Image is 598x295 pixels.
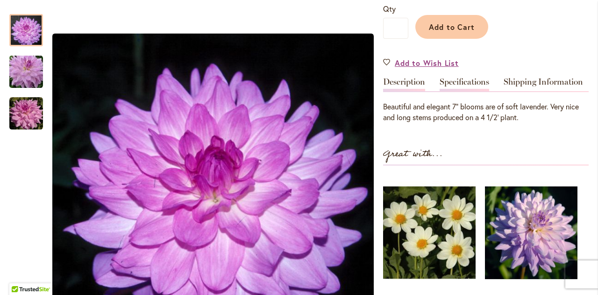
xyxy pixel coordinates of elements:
[7,262,33,288] iframe: Launch Accessibility Center
[9,88,43,130] div: Cloudburst
[429,22,475,32] span: Add to Cart
[383,146,443,162] strong: Great with...
[383,175,476,291] img: BAMBINO
[440,78,489,91] a: Specifications
[383,58,459,68] a: Add to Wish List
[415,15,488,39] button: Add to Cart
[383,78,589,123] div: Detailed Product Info
[383,78,425,91] a: Description
[485,175,577,291] img: JORDAN NICOLE
[9,5,52,46] div: Cloudburst
[383,101,589,123] div: Beautiful and elegant 7" blooms are of soft lavender. Very nice and long stems produced on a 4 1/...
[9,97,43,130] img: Cloudburst
[9,46,52,88] div: Cloudburst
[395,58,459,68] span: Add to Wish List
[504,78,583,91] a: Shipping Information
[383,4,396,14] span: Qty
